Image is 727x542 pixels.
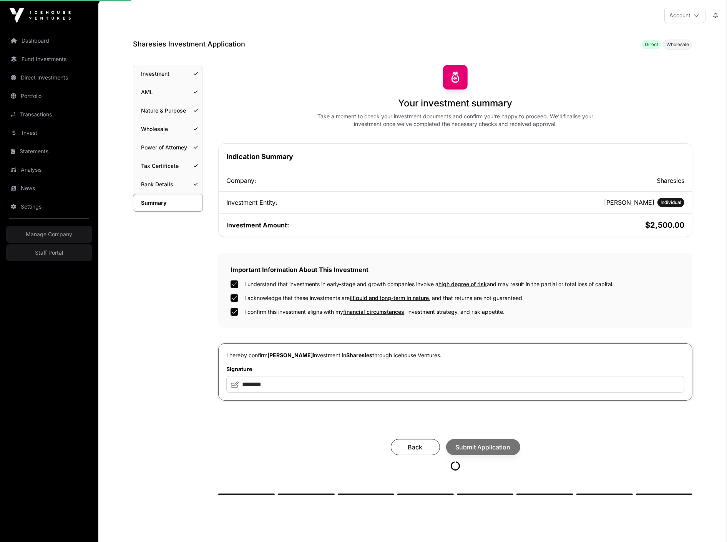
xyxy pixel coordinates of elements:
[226,176,454,185] div: Company:
[400,443,430,452] span: Back
[226,198,454,207] div: Investment Entity:
[350,295,429,301] span: illiquid and long-term in nature
[398,97,513,109] h1: Your investment summary
[645,41,658,48] span: Direct
[133,194,203,212] a: Summary
[267,352,313,358] span: [PERSON_NAME]
[6,143,92,160] a: Statements
[308,113,603,128] div: Take a moment to check your investment documents and confirm you're happy to proceed. We’ll final...
[6,106,92,123] a: Transactions
[438,281,487,287] span: high degree of risk
[346,352,372,358] span: Sharesies
[226,151,684,162] h1: Indication Summary
[133,84,202,101] a: AML
[6,244,92,261] a: Staff Portal
[343,308,404,315] span: financial circumstances
[6,32,92,49] a: Dashboard
[664,8,705,23] button: Account
[666,41,689,48] span: Wholesale
[133,65,202,82] a: Investment
[604,198,654,207] h2: [PERSON_NAME]
[133,139,202,156] a: Power of Attorney
[226,351,684,359] p: I hereby confirm investment in through Icehouse Ventures.
[457,220,684,230] h2: $2,500.00
[133,176,202,193] a: Bank Details
[133,121,202,138] a: Wholesale
[661,199,681,206] span: Individual
[244,294,524,302] label: I acknowledge that these investments are , and that returns are not guaranteed.
[6,51,92,68] a: Fund Investments
[6,88,92,104] a: Portfolio
[9,8,71,23] img: Icehouse Ventures Logo
[244,308,505,316] label: I confirm this investment aligns with my , investment strategy, and risk appetite.
[133,102,202,119] a: Nature & Purpose
[6,69,92,86] a: Direct Investments
[226,365,684,373] label: Signature
[689,505,727,542] iframe: Chat Widget
[133,157,202,174] a: Tax Certificate
[6,198,92,215] a: Settings
[244,280,614,288] label: I understand that investments in early-stage and growth companies involve a and may result in the...
[6,124,92,141] a: Invest
[443,65,468,90] img: Sharesies
[133,39,245,50] h1: Sharesies Investment Application
[6,161,92,178] a: Analysis
[6,226,92,243] a: Manage Company
[226,221,289,229] span: Investment Amount:
[6,180,92,197] a: News
[457,176,684,185] h2: Sharesies
[231,265,680,274] h2: Important Information About This Investment
[391,439,440,455] button: Back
